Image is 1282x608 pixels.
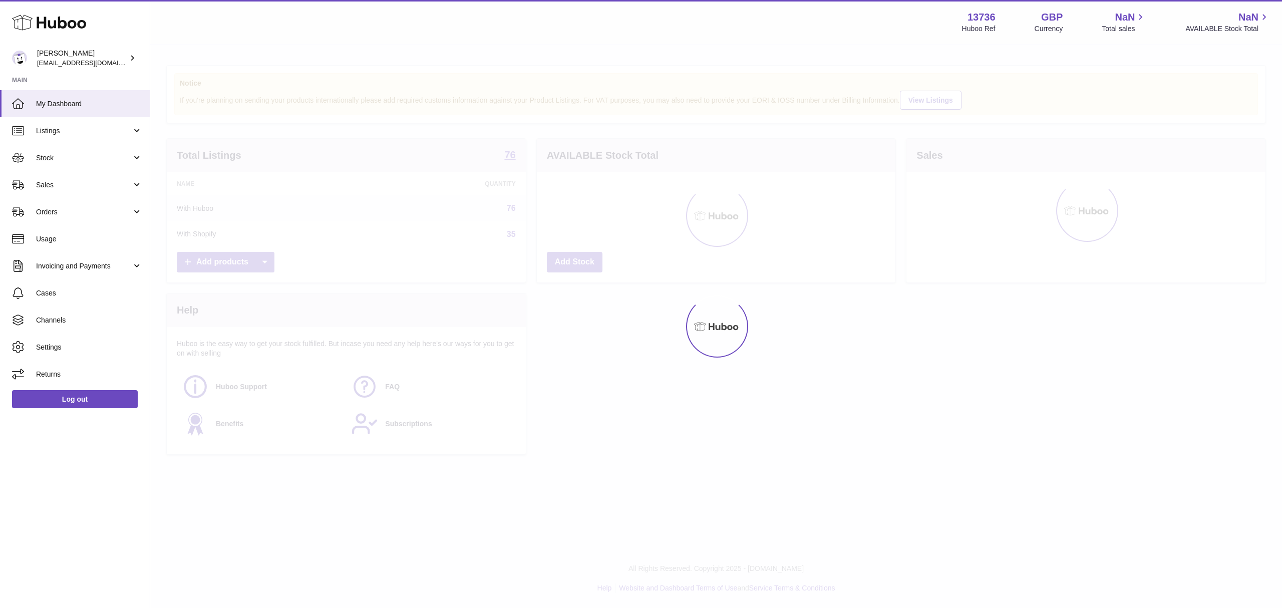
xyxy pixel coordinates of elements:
[36,343,142,352] span: Settings
[36,370,142,379] span: Returns
[1115,11,1135,24] span: NaN
[37,59,147,67] span: [EMAIL_ADDRESS][DOMAIN_NAME]
[1102,24,1146,34] span: Total sales
[1035,24,1063,34] div: Currency
[36,261,132,271] span: Invoicing and Payments
[968,11,996,24] strong: 13736
[12,51,27,66] img: internalAdmin-13736@internal.huboo.com
[36,207,132,217] span: Orders
[1102,11,1146,34] a: NaN Total sales
[36,153,132,163] span: Stock
[36,126,132,136] span: Listings
[36,234,142,244] span: Usage
[1238,11,1258,24] span: NaN
[36,288,142,298] span: Cases
[36,99,142,109] span: My Dashboard
[1185,11,1270,34] a: NaN AVAILABLE Stock Total
[36,316,142,325] span: Channels
[37,49,127,68] div: [PERSON_NAME]
[12,390,138,408] a: Log out
[962,24,996,34] div: Huboo Ref
[1185,24,1270,34] span: AVAILABLE Stock Total
[36,180,132,190] span: Sales
[1041,11,1063,24] strong: GBP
